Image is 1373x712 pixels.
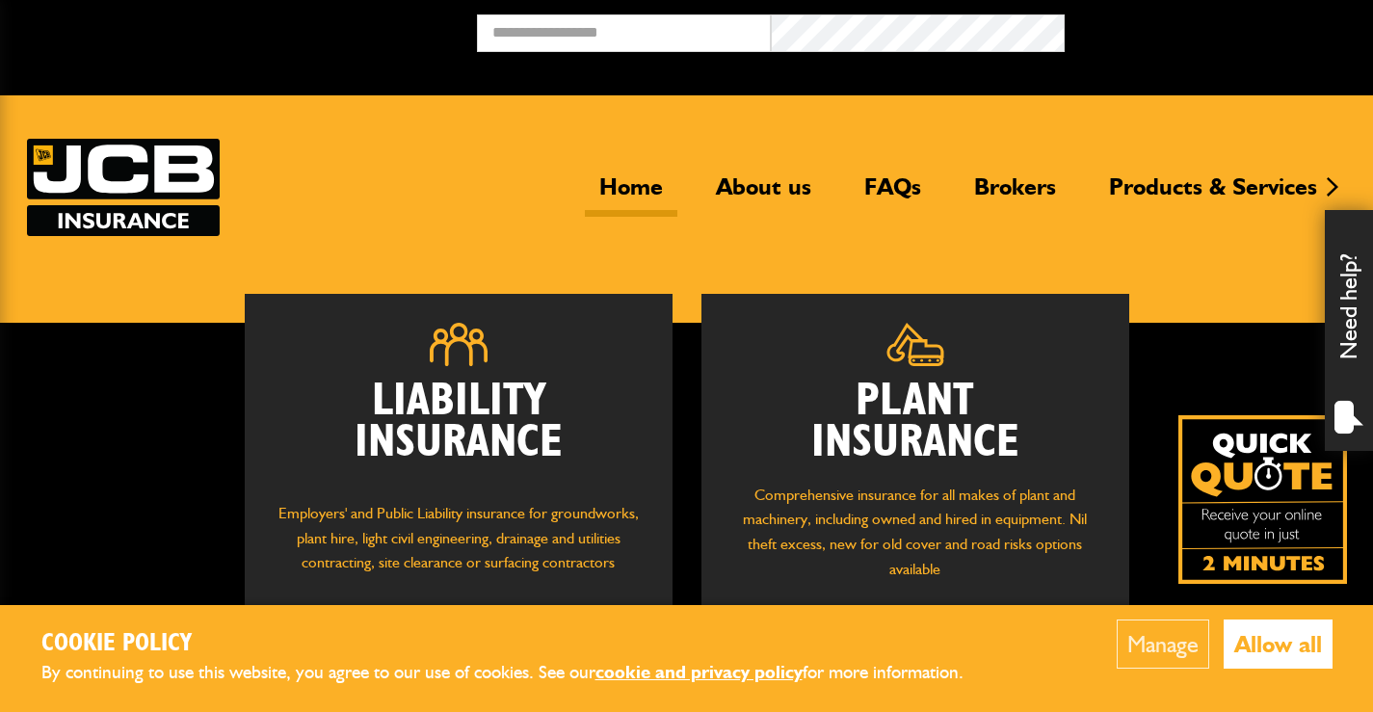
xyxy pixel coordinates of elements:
[1065,14,1359,44] button: Broker Login
[730,381,1100,463] h2: Plant Insurance
[27,139,220,236] img: JCB Insurance Services logo
[960,172,1070,217] a: Brokers
[1224,620,1333,669] button: Allow all
[850,172,936,217] a: FAQs
[1325,210,1373,451] div: Need help?
[701,172,826,217] a: About us
[730,483,1100,581] p: Comprehensive insurance for all makes of plant and machinery, including owned and hired in equipm...
[1117,620,1209,669] button: Manage
[274,381,644,483] h2: Liability Insurance
[1095,172,1332,217] a: Products & Services
[41,629,995,659] h2: Cookie Policy
[585,172,677,217] a: Home
[41,658,995,688] p: By continuing to use this website, you agree to our use of cookies. See our for more information.
[1178,415,1347,584] a: Get your insurance quote isn just 2-minutes
[27,139,220,236] a: JCB Insurance Services
[595,661,803,683] a: cookie and privacy policy
[274,501,644,593] p: Employers' and Public Liability insurance for groundworks, plant hire, light civil engineering, d...
[1178,415,1347,584] img: Quick Quote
